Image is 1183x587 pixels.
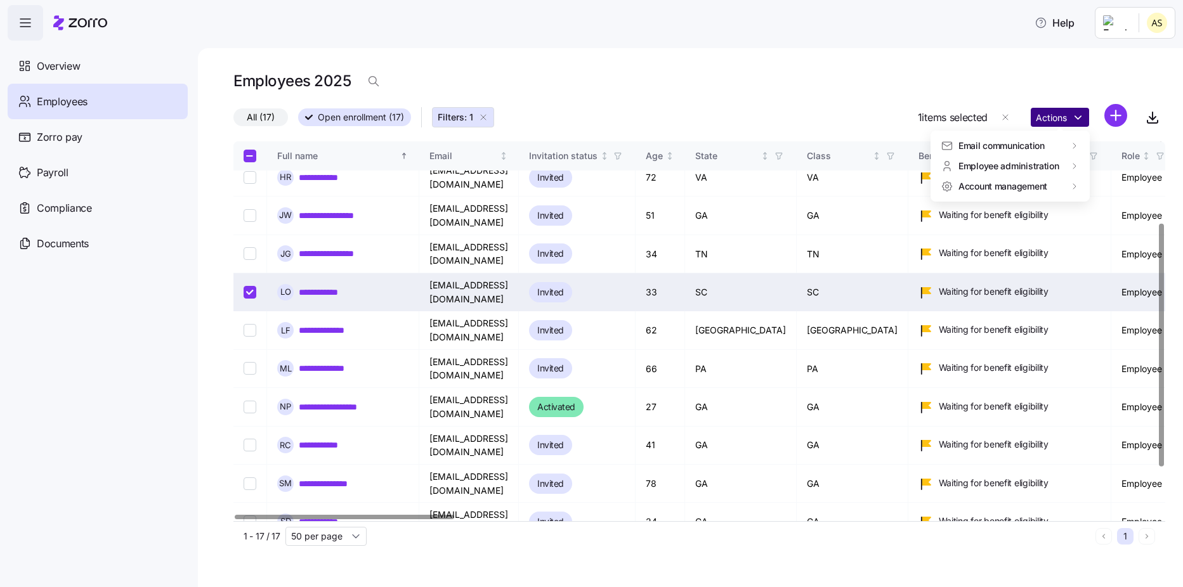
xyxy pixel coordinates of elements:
[636,273,685,311] td: 33
[958,160,1059,172] span: Employee administration
[939,285,1049,298] span: Waiting for benefit eligibility
[958,139,1045,152] span: Email communication
[419,273,519,311] td: [EMAIL_ADDRESS][DOMAIN_NAME]
[280,288,291,296] span: L O
[958,180,1047,193] span: Account management
[797,273,908,311] td: SC
[1111,273,1178,311] td: Employee
[537,285,564,300] span: Invited
[685,273,797,311] td: SC
[244,286,256,299] input: Select record 7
